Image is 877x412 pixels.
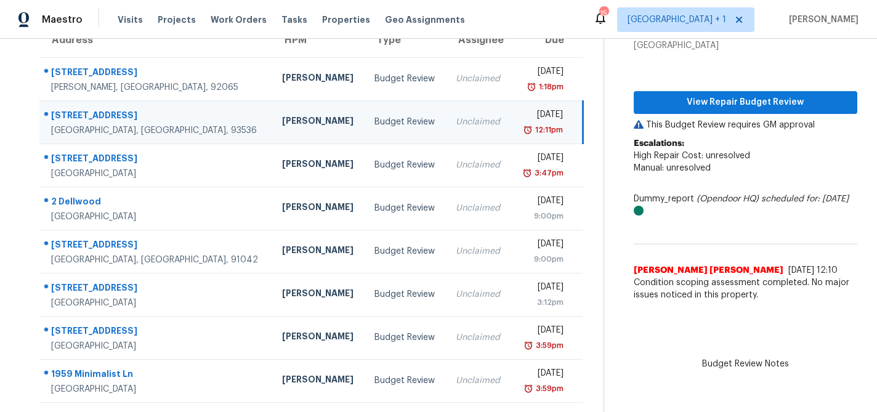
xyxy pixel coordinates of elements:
div: [DATE] [521,324,564,339]
div: Budget Review [374,202,436,214]
span: Geo Assignments [385,14,465,26]
div: [GEOGRAPHIC_DATA], [GEOGRAPHIC_DATA], 93536 [51,124,262,137]
span: Budget Review Notes [695,358,796,370]
div: Budget Review [374,288,436,301]
img: Overdue Alarm Icon [522,167,532,179]
div: Budget Review [374,159,436,171]
div: Budget Review [374,374,436,387]
div: 2 Dellwood [51,195,262,211]
div: Unclaimed [456,374,501,387]
img: Overdue Alarm Icon [527,81,536,93]
div: [PERSON_NAME] [282,158,355,173]
div: Budget Review [374,73,436,85]
div: [STREET_ADDRESS] [51,325,262,340]
i: scheduled for: [DATE] [761,195,849,203]
div: 3:47pm [532,167,564,179]
div: [DATE] [521,65,564,81]
div: Unclaimed [456,116,501,128]
span: [PERSON_NAME] [PERSON_NAME] [634,264,783,277]
span: [GEOGRAPHIC_DATA] + 1 [628,14,726,26]
b: Escalations: [634,139,684,148]
div: [GEOGRAPHIC_DATA] [51,383,262,395]
span: Condition scoping assessment completed. No major issues noticed in this property. [634,277,857,301]
img: Overdue Alarm Icon [523,339,533,352]
div: [PERSON_NAME] [282,115,355,130]
div: [STREET_ADDRESS] [51,281,262,297]
div: [GEOGRAPHIC_DATA], [GEOGRAPHIC_DATA], 91042 [51,254,262,266]
span: Projects [158,14,196,26]
div: [PERSON_NAME] [282,330,355,345]
div: [STREET_ADDRESS] [51,238,262,254]
span: [PERSON_NAME] [784,14,859,26]
div: 1959 Minimalist Ln [51,368,262,383]
div: Unclaimed [456,202,501,214]
span: Manual: unresolved [634,164,711,172]
th: HPM [272,23,365,57]
div: 12:11pm [533,124,563,136]
div: Unclaimed [456,331,501,344]
div: Budget Review [374,116,436,128]
div: [DATE] [521,195,564,210]
div: 9:00pm [521,210,564,222]
div: [DATE] [521,281,564,296]
img: Overdue Alarm Icon [523,382,533,395]
div: Dummy_report [634,193,857,217]
span: Properties [322,14,370,26]
div: 9:00pm [521,253,564,265]
div: [DATE] [521,238,564,253]
div: [DATE] [521,108,563,124]
div: [PERSON_NAME] [282,244,355,259]
span: [DATE] 12:10 [788,266,838,275]
div: Unclaimed [456,245,501,257]
i: (Opendoor HQ) [697,195,759,203]
div: Unclaimed [456,288,501,301]
div: [PERSON_NAME] [282,201,355,216]
div: Budget Review [374,331,436,344]
div: [GEOGRAPHIC_DATA] [51,340,262,352]
div: [GEOGRAPHIC_DATA] [51,211,262,223]
span: Tasks [281,15,307,24]
th: Type [365,23,446,57]
div: [DATE] [521,367,564,382]
div: Unclaimed [456,73,501,85]
div: [STREET_ADDRESS] [51,109,262,124]
span: High Repair Cost: unresolved [634,151,750,160]
div: [STREET_ADDRESS] [51,66,262,81]
div: Unclaimed [456,159,501,171]
div: [STREET_ADDRESS] [51,152,262,168]
button: View Repair Budget Review [634,91,857,114]
div: [GEOGRAPHIC_DATA] [634,39,857,52]
div: 3:12pm [521,296,564,309]
div: 3:59pm [533,339,564,352]
div: [PERSON_NAME] [282,373,355,389]
div: 15 [599,7,608,20]
span: View Repair Budget Review [644,95,847,110]
div: 1:18pm [536,81,564,93]
div: Budget Review [374,245,436,257]
div: [GEOGRAPHIC_DATA] [51,297,262,309]
img: Overdue Alarm Icon [523,124,533,136]
th: Assignee [446,23,511,57]
div: [PERSON_NAME] [282,71,355,87]
div: 3:59pm [533,382,564,395]
div: [DATE] [521,151,564,167]
th: Address [39,23,272,57]
span: Maestro [42,14,83,26]
div: [GEOGRAPHIC_DATA] [51,168,262,180]
span: Visits [118,14,143,26]
div: [PERSON_NAME], [GEOGRAPHIC_DATA], 92065 [51,81,262,94]
span: Work Orders [211,14,267,26]
p: This Budget Review requires GM approval [634,119,857,131]
th: Due [511,23,583,57]
div: [PERSON_NAME] [282,287,355,302]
